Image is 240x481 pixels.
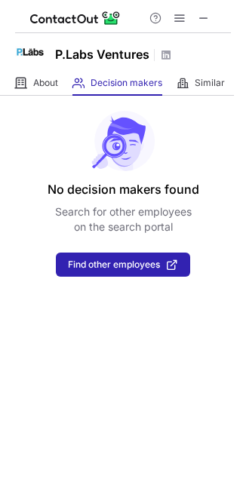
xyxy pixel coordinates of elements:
span: Decision makers [91,77,162,89]
p: Search for other employees on the search portal [55,204,192,234]
header: No decision makers found [48,180,199,198]
button: Find other employees [56,253,190,277]
span: Similar [195,77,225,89]
span: About [33,77,58,89]
img: No leads found [91,111,155,171]
img: ContactOut v5.3.10 [30,9,121,27]
img: 8bd4a3958d4dc94e55e06c24846ddb48 [15,37,45,67]
h1: P.Labs Ventures [55,45,149,63]
span: Find other employees [68,259,160,270]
